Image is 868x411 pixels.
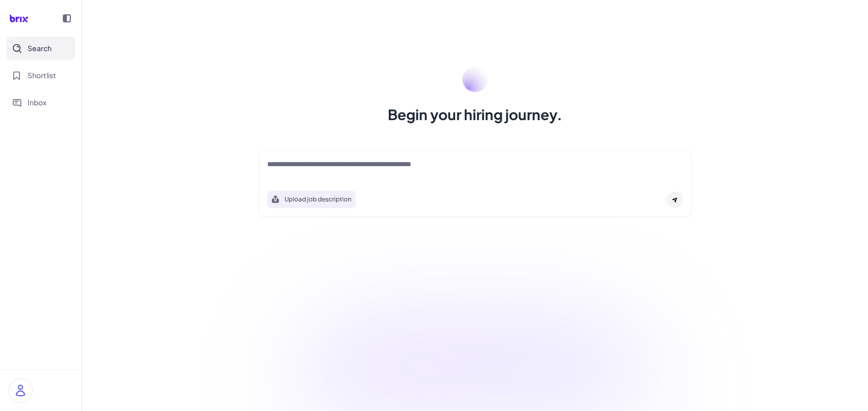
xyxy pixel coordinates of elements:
[6,91,75,114] button: Inbox
[28,43,52,54] span: Search
[28,97,46,108] span: Inbox
[388,104,562,125] h1: Begin your hiring journey.
[6,64,75,87] button: Shortlist
[267,191,356,208] button: Search using job description
[6,37,75,60] button: Search
[9,379,32,402] img: user_logo.png
[28,70,56,81] span: Shortlist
